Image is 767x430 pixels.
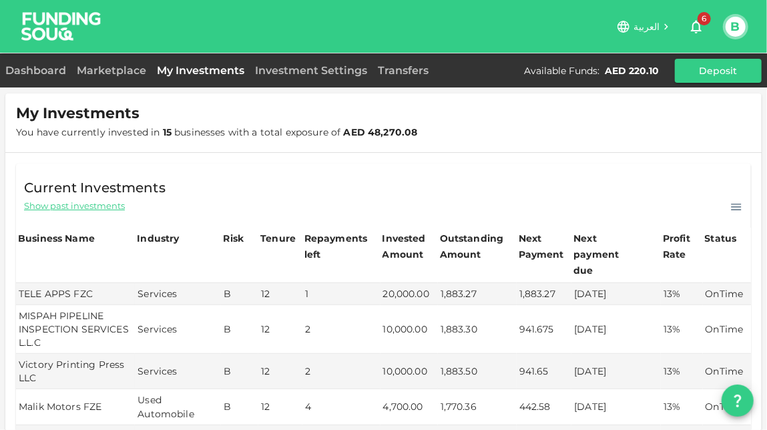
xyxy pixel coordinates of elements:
[517,283,572,305] td: 1,883.27
[16,305,135,354] td: MISPAH PIPELINE INSPECTION SERVICES L.L.C
[24,177,166,198] span: Current Investments
[519,230,570,262] div: Next Payment
[573,230,640,278] div: Next payment due
[135,305,221,354] td: Services
[16,126,418,138] span: You have currently invested in businesses with a total exposure of
[258,354,302,389] td: 12
[260,230,296,246] div: Tenure
[24,200,125,212] span: Show past investments
[344,126,418,138] strong: AED 48,270.08
[380,354,438,389] td: 10,000.00
[661,354,702,389] td: 13%
[633,21,660,33] span: العربية
[661,389,702,425] td: 13%
[223,230,250,246] div: Risk
[250,64,372,77] a: Investment Settings
[380,305,438,354] td: 10,000.00
[137,230,179,246] div: Industry
[726,17,746,37] button: B
[440,230,507,262] div: Outstanding Amount
[382,230,436,262] div: Invested Amount
[221,305,258,354] td: B
[5,64,71,77] a: Dashboard
[304,230,371,262] div: Repayments left
[703,354,751,389] td: OnTime
[258,283,302,305] td: 12
[380,389,438,425] td: 4,700.00
[661,305,702,354] td: 13%
[705,230,738,246] div: Status
[517,305,572,354] td: 941.675
[571,305,661,354] td: [DATE]
[18,230,95,246] div: Business Name
[438,389,517,425] td: 1,770.36
[302,305,380,354] td: 2
[698,12,711,25] span: 6
[16,283,135,305] td: TELE APPS FZC
[152,64,250,77] a: My Investments
[302,389,380,425] td: 4
[71,64,152,77] a: Marketplace
[663,230,700,262] div: Profit Rate
[135,283,221,305] td: Services
[571,389,661,425] td: [DATE]
[302,283,380,305] td: 1
[703,283,751,305] td: OnTime
[380,283,438,305] td: 20,000.00
[675,59,762,83] button: Deposit
[221,389,258,425] td: B
[605,64,659,77] div: AED 220.10
[135,354,221,389] td: Services
[438,354,517,389] td: 1,883.50
[135,389,221,425] td: Used Automobile
[16,389,135,425] td: Malik Motors FZE
[163,126,172,138] strong: 15
[438,305,517,354] td: 1,883.30
[258,305,302,354] td: 12
[703,305,751,354] td: OnTime
[571,283,661,305] td: [DATE]
[258,389,302,425] td: 12
[571,354,661,389] td: [DATE]
[438,283,517,305] td: 1,883.27
[16,104,140,123] span: My Investments
[722,385,754,417] button: question
[703,389,751,425] td: OnTime
[683,13,710,40] button: 6
[221,354,258,389] td: B
[661,283,702,305] td: 13%
[302,354,380,389] td: 2
[372,64,434,77] a: Transfers
[517,354,572,389] td: 941.65
[517,389,572,425] td: 442.58
[221,283,258,305] td: B
[16,354,135,389] td: Victory Printing Press LLC
[524,64,599,77] div: Available Funds :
